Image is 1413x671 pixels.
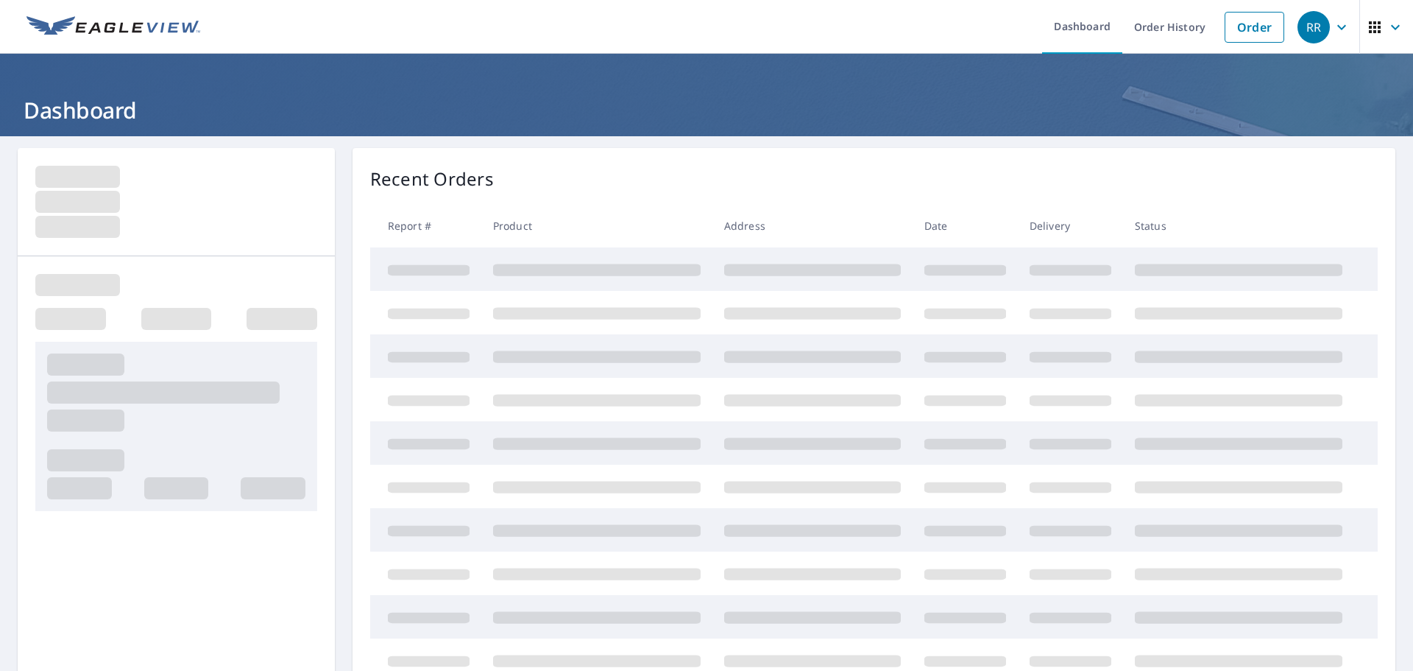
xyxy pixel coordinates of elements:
[1225,12,1284,43] a: Order
[370,166,494,192] p: Recent Orders
[18,95,1395,125] h1: Dashboard
[1018,204,1123,247] th: Delivery
[26,16,200,38] img: EV Logo
[370,204,481,247] th: Report #
[913,204,1018,247] th: Date
[1297,11,1330,43] div: RR
[712,204,913,247] th: Address
[1123,204,1354,247] th: Status
[481,204,712,247] th: Product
